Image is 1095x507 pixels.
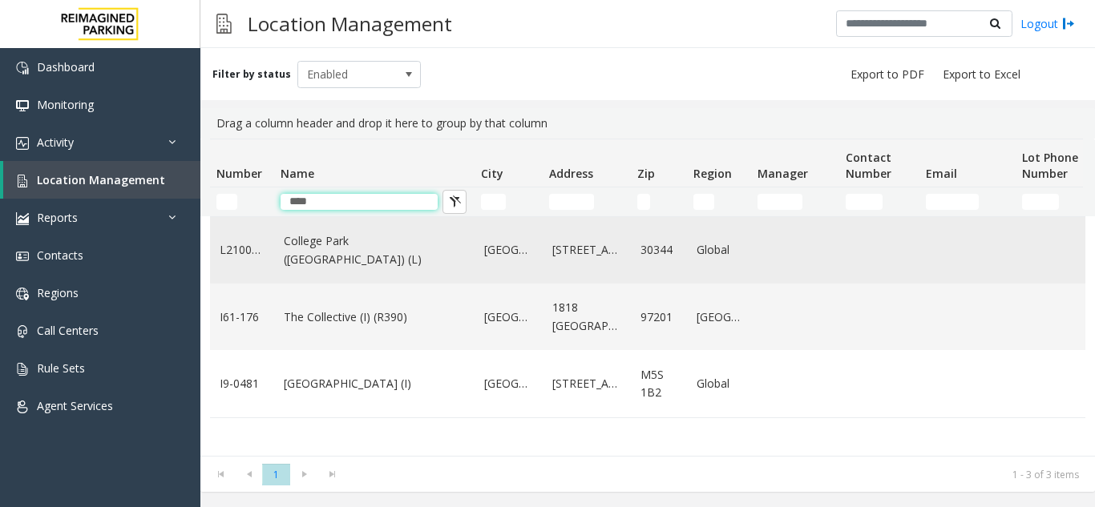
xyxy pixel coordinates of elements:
span: Contact Number [846,150,891,181]
span: Dashboard [37,59,95,74]
a: 30344 [640,241,677,259]
kendo-pager-info: 1 - 3 of 3 items [356,468,1079,481]
a: The Collective (I) (R390) [284,308,465,326]
img: pageIcon [216,4,232,43]
button: Export to Excel [936,63,1027,86]
img: 'icon' [16,175,29,187]
td: Address Filter [543,187,631,216]
input: Manager Filter [758,194,802,210]
span: City [481,166,503,181]
input: Name Filter [281,194,438,210]
span: Page 1 [262,464,290,485]
span: Activity [37,135,74,150]
img: 'icon' [16,137,29,150]
a: Global [697,375,741,392]
span: Agent Services [37,398,113,413]
span: Contacts [37,247,83,263]
input: City Filter [481,194,506,210]
h3: Location Management [240,4,460,43]
span: Zip [637,166,655,181]
td: Region Filter [687,187,751,216]
a: I9-0481 [220,375,265,392]
a: Logout [1020,15,1075,32]
td: Number Filter [210,187,274,216]
td: Manager Filter [751,187,839,216]
td: City Filter [475,187,543,216]
span: Name [281,166,314,181]
img: 'icon' [16,400,29,413]
span: Call Centers [37,323,99,338]
input: Lot Phone Number Filter [1022,194,1059,210]
td: Contact Number Filter [839,187,919,216]
span: Export to PDF [851,66,924,82]
img: 'icon' [16,288,29,300]
img: 'icon' [16,62,29,74]
button: Clear [442,190,467,214]
a: Global [697,241,741,259]
span: Address [549,166,593,181]
a: L21003800 [220,241,265,259]
img: 'icon' [16,250,29,263]
a: 97201 [640,308,677,326]
td: Email Filter [919,187,1016,216]
a: M5S 1B2 [640,366,677,402]
a: [STREET_ADDRESS] [552,375,621,392]
input: Contact Number Filter [846,194,883,210]
img: 'icon' [16,99,29,112]
img: 'icon' [16,363,29,376]
span: Location Management [37,172,165,187]
span: Lot Phone Number [1022,150,1078,181]
span: Rule Sets [37,360,85,376]
a: 1818 [GEOGRAPHIC_DATA] [552,299,621,335]
input: Email Filter [926,194,979,210]
td: Name Filter [274,187,475,216]
span: Monitoring [37,97,94,112]
input: Number Filter [216,194,237,210]
a: I61-176 [220,308,265,326]
td: Zip Filter [631,187,687,216]
a: [GEOGRAPHIC_DATA] [697,308,741,326]
span: Email [926,166,957,181]
span: Reports [37,210,78,225]
a: [GEOGRAPHIC_DATA] [484,308,533,326]
input: Zip Filter [637,194,650,210]
a: [GEOGRAPHIC_DATA] [484,375,533,392]
img: 'icon' [16,325,29,338]
a: [STREET_ADDRESS] [552,241,621,259]
a: Location Management [3,161,200,199]
input: Address Filter [549,194,594,210]
span: Manager [758,166,808,181]
button: Export to PDF [844,63,931,86]
span: Region [693,166,732,181]
input: Region Filter [693,194,714,210]
img: logout [1062,15,1075,32]
span: Regions [37,285,79,300]
img: 'icon' [16,212,29,225]
span: Enabled [298,62,396,87]
span: Export to Excel [943,66,1020,82]
div: Drag a column header and drop it here to group by that column [210,108,1085,139]
span: Number [216,166,262,181]
a: College Park ([GEOGRAPHIC_DATA]) (L) [284,232,465,268]
div: Data table [200,139,1095,456]
label: Filter by status [212,67,291,82]
a: [GEOGRAPHIC_DATA] (I) [284,375,465,392]
a: [GEOGRAPHIC_DATA] [484,241,533,259]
